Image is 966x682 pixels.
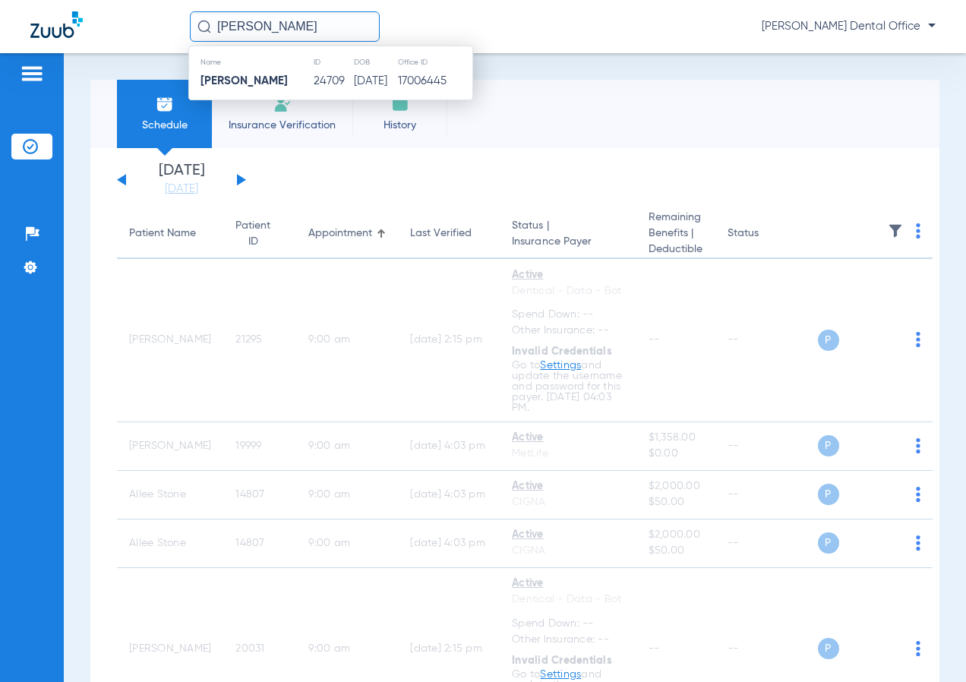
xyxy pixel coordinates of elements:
td: -- [715,471,818,519]
td: 17006445 [397,71,472,92]
span: $0.00 [649,446,703,462]
img: Schedule [156,95,174,113]
div: Active [512,430,624,446]
td: 24709 [313,71,353,92]
a: Settings [540,360,581,371]
span: Insurance Payer [512,234,624,250]
div: Active [512,576,624,592]
th: Status | [500,210,636,259]
td: [DATE] 4:03 PM [398,471,500,519]
div: MetLife [512,446,624,462]
span: -- [649,334,660,345]
td: -- [715,422,818,471]
td: [DATE] 2:15 PM [398,259,500,422]
img: hamburger-icon [20,65,44,83]
div: Last Verified [410,226,488,242]
a: Settings [540,669,581,680]
img: group-dot-blue.svg [916,438,920,453]
span: P [818,532,839,554]
td: [PERSON_NAME] [117,422,223,471]
td: [DATE] 4:03 PM [398,519,500,568]
span: P [818,484,839,505]
img: History [391,95,409,113]
img: group-dot-blue.svg [916,535,920,551]
th: Office ID [397,54,472,71]
iframe: Chat Widget [890,609,966,682]
a: [DATE] [136,182,227,197]
span: P [818,435,839,456]
input: Search for patients [190,11,380,42]
td: [DATE] [353,71,396,92]
td: 9:00 AM [296,519,398,568]
span: P [818,330,839,351]
span: 14807 [235,538,264,548]
div: Patient Name [129,226,196,242]
div: Patient ID [235,218,270,250]
td: -- [715,519,818,568]
div: Active [512,527,624,543]
td: -- [715,259,818,422]
img: filter.svg [888,223,903,238]
div: Active [512,267,624,283]
div: Last Verified [410,226,472,242]
div: CIGNA [512,543,624,559]
td: 9:00 AM [296,259,398,422]
img: group-dot-blue.svg [916,487,920,502]
span: 20031 [235,643,264,654]
span: Spend Down: -- [512,616,624,632]
img: group-dot-blue.svg [916,223,920,238]
td: 9:00 AM [296,471,398,519]
div: Patient ID [235,218,284,250]
span: $50.00 [649,543,703,559]
div: Appointment [308,226,386,242]
div: Dentical - Data - Bot [512,283,624,299]
strong: [PERSON_NAME] [200,75,288,87]
span: 21295 [235,334,262,345]
span: $1,358.00 [649,430,703,446]
span: Deductible [649,242,703,257]
span: -- [649,643,660,654]
span: $2,000.00 [649,527,703,543]
th: Name [189,54,313,71]
img: group-dot-blue.svg [916,332,920,347]
td: [DATE] 4:03 PM [398,422,500,471]
td: [PERSON_NAME] [117,259,223,422]
p: Go to and update the username and password for this payer. [DATE] 04:03 PM. [512,360,624,413]
li: [DATE] [136,163,227,197]
span: Spend Down: -- [512,307,624,323]
div: Active [512,478,624,494]
th: Remaining Benefits | [636,210,715,259]
div: Patient Name [129,226,211,242]
span: Schedule [128,118,200,133]
td: Allee Stone [117,519,223,568]
span: Other Insurance: -- [512,632,624,648]
div: CIGNA [512,494,624,510]
span: History [364,118,436,133]
span: 14807 [235,489,264,500]
th: Status [715,210,818,259]
span: Invalid Credentials [512,346,612,357]
th: DOB [353,54,396,71]
span: Invalid Credentials [512,655,612,666]
img: Search Icon [197,20,211,33]
span: $50.00 [649,494,703,510]
div: Appointment [308,226,372,242]
span: [PERSON_NAME] Dental Office [762,19,936,34]
span: P [818,638,839,659]
th: ID [313,54,353,71]
span: $2,000.00 [649,478,703,494]
img: Zuub Logo [30,11,83,38]
div: Dentical - Data - Bot [512,592,624,608]
span: Other Insurance: -- [512,323,624,339]
img: Manual Insurance Verification [273,95,292,113]
span: 19999 [235,440,261,451]
td: Allee Stone [117,471,223,519]
td: 9:00 AM [296,422,398,471]
span: Insurance Verification [223,118,341,133]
